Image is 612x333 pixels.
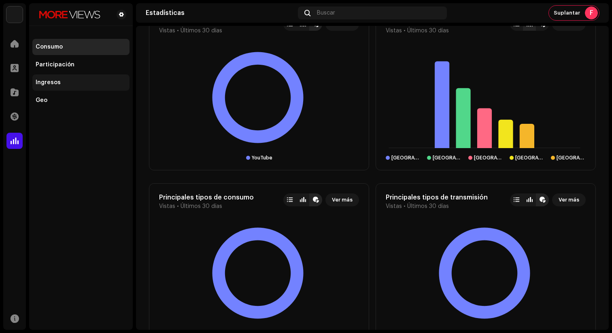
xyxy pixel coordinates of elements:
span: Ver más [332,192,353,208]
span: Vistas [159,203,175,210]
span: Vistas [386,28,402,34]
span: • [404,28,406,34]
span: • [177,28,179,34]
span: • [404,203,406,210]
span: Últimos 30 días [181,203,222,210]
span: Vistas [386,203,402,210]
span: Vistas [159,28,175,34]
div: Spain [391,155,421,161]
div: United States of America [433,155,462,161]
span: Ver más [559,192,579,208]
img: d33e7525-e535-406c-bd75-4996859269b0 [6,6,23,23]
div: Participación [36,62,74,68]
button: Ver más [552,193,586,206]
button: Ver más [325,193,359,206]
div: Ingresos [36,79,61,86]
span: Buscar [317,10,335,16]
re-m-nav-item: Geo [32,92,130,108]
div: Argentina [474,155,503,161]
div: Colombia [515,155,544,161]
div: F [585,6,598,19]
span: Últimos 30 días [407,28,449,34]
div: Chile [557,155,586,161]
re-m-nav-item: Participación [32,57,130,73]
img: 022bc622-acf9-44f3-be7c-945a65ee7bb4 [36,10,104,19]
div: YouTube [252,155,272,161]
div: Principales tipos de consumo [159,193,254,201]
span: Últimos 30 días [407,203,449,210]
div: Principales tipos de transmisión [386,193,488,201]
re-m-nav-item: Ingresos [32,74,130,91]
div: Estadísticas [146,10,295,16]
span: Últimos 30 días [181,28,222,34]
re-m-nav-item: Consumo [32,39,130,55]
span: Suplantar [554,10,580,16]
div: Geo [36,97,47,104]
div: Consumo [36,44,63,50]
span: • [177,203,179,210]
